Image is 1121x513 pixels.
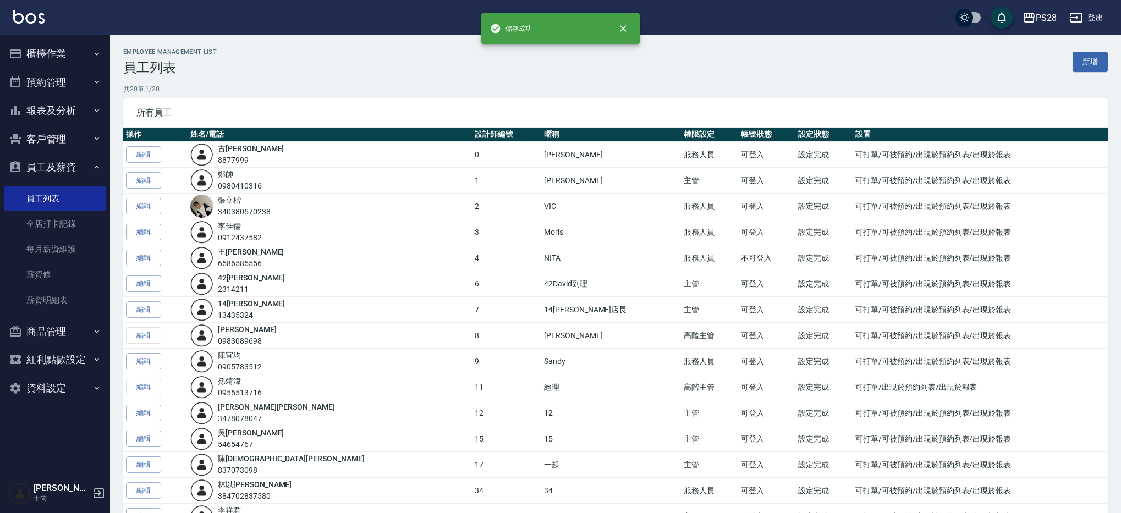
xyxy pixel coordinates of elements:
[541,323,681,349] td: [PERSON_NAME]
[738,168,795,194] td: 可登入
[190,401,213,424] img: user-login-man-human-body-mobile-person-512.png
[472,426,541,452] td: 15
[218,273,285,282] a: 42[PERSON_NAME]
[541,426,681,452] td: 15
[218,155,284,166] div: 8877999
[190,324,213,347] img: user-login-man-human-body-mobile-person-512.png
[738,128,795,142] th: 帳號狀態
[218,480,292,489] a: 林以[PERSON_NAME]
[218,299,285,308] a: 14[PERSON_NAME]
[490,23,532,34] span: 儲存成功
[738,297,795,323] td: 可登入
[795,452,853,478] td: 設定完成
[190,298,213,321] img: user-login-man-human-body-mobile-person-512.png
[4,288,106,313] a: 薪資明細表
[541,349,681,374] td: Sandy
[738,349,795,374] td: 可登入
[4,125,106,153] button: 客戶管理
[126,275,161,293] a: 編輯
[1065,8,1108,28] button: 登出
[13,10,45,24] img: Logo
[681,219,738,245] td: 服務人員
[218,413,335,424] div: 3478078047
[218,439,284,450] div: 54654767
[795,271,853,297] td: 設定完成
[190,479,213,502] img: user-login-man-human-body-mobile-person-512.png
[853,478,1108,504] td: 可打單/可被預約/出現於預約列表/出現於報表
[991,7,1013,29] button: save
[681,297,738,323] td: 主管
[795,426,853,452] td: 設定完成
[853,271,1108,297] td: 可打單/可被預約/出現於預約列表/出現於報表
[218,310,285,321] div: 13435324
[9,482,31,504] img: Person
[190,272,213,295] img: user-login-man-human-body-mobile-person-512.png
[4,186,106,211] a: 員工列表
[218,222,241,230] a: 李佳儒
[541,168,681,194] td: [PERSON_NAME]
[738,219,795,245] td: 可登入
[853,128,1108,142] th: 設置
[472,452,541,478] td: 17
[472,194,541,219] td: 2
[218,232,262,244] div: 0912437582
[795,219,853,245] td: 設定完成
[218,335,276,347] div: 0983089698
[853,142,1108,168] td: 可打單/可被預約/出現於預約列表/出現於報表
[218,351,241,360] a: 陳宜均
[681,478,738,504] td: 服務人員
[123,48,217,56] h2: Employee Management List
[126,198,161,215] a: 編輯
[4,345,106,374] button: 紅利點數設定
[218,144,284,153] a: 古[PERSON_NAME]
[190,350,213,373] img: user-login-man-human-body-mobile-person-512.png
[126,405,161,422] a: 編輯
[218,465,364,476] div: 837073098
[218,170,233,179] a: 鄭帥
[136,107,1095,118] span: 所有員工
[190,220,213,244] img: user-login-man-human-body-mobile-person-512.png
[4,211,106,236] a: 全店打卡記錄
[472,245,541,271] td: 4
[4,96,106,125] button: 報表及分析
[472,323,541,349] td: 8
[472,168,541,194] td: 1
[795,478,853,504] td: 設定完成
[541,452,681,478] td: 一起
[541,142,681,168] td: [PERSON_NAME]
[472,400,541,426] td: 12
[218,428,284,437] a: 吳[PERSON_NAME]
[853,374,1108,400] td: 可打單/出現於預約列表/出現於報表
[681,194,738,219] td: 服務人員
[541,128,681,142] th: 暱稱
[738,426,795,452] td: 可登入
[795,128,853,142] th: 設定狀態
[218,387,262,399] div: 0955513716
[218,454,364,463] a: 陳[DEMOGRAPHIC_DATA][PERSON_NAME]
[126,146,161,163] a: 編輯
[738,374,795,400] td: 可登入
[218,196,241,205] a: 張立楷
[681,349,738,374] td: 服務人員
[853,349,1108,374] td: 可打單/可被預約/出現於預約列表/出現於報表
[472,219,541,245] td: 3
[738,271,795,297] td: 可登入
[126,431,161,448] a: 編輯
[681,168,738,194] td: 主管
[541,245,681,271] td: NITA
[4,317,106,346] button: 商品管理
[218,247,284,256] a: 王[PERSON_NAME]
[795,245,853,271] td: 設定完成
[853,426,1108,452] td: 可打單/可被預約/出現於預約列表/出現於報表
[681,142,738,168] td: 服務人員
[4,262,106,287] a: 薪資條
[4,374,106,402] button: 資料設定
[126,301,161,318] a: 編輯
[190,195,213,218] img: avatar.jpeg
[795,168,853,194] td: 設定完成
[541,219,681,245] td: Moris
[472,349,541,374] td: 9
[472,142,541,168] td: 0
[472,128,541,142] th: 設計師編號
[541,194,681,219] td: VIC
